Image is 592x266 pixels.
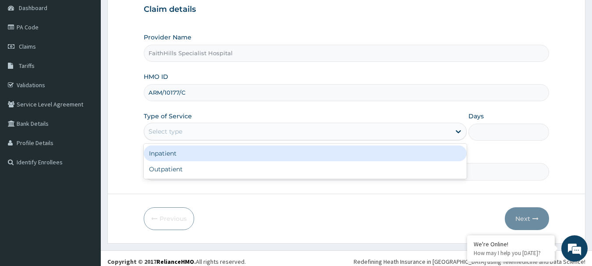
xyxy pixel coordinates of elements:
span: Tariffs [19,62,35,70]
div: Inpatient [144,145,467,161]
div: Outpatient [144,161,467,177]
p: How may I help you today? [474,249,548,257]
button: Previous [144,207,194,230]
span: Dashboard [19,4,47,12]
label: Type of Service [144,112,192,121]
label: Days [468,112,484,121]
strong: Copyright © 2017 . [107,258,196,266]
div: We're Online! [474,240,548,248]
div: Select type [149,127,182,136]
button: Next [505,207,549,230]
a: RelianceHMO [156,258,194,266]
label: HMO ID [144,72,168,81]
input: Enter HMO ID [144,84,549,101]
label: Provider Name [144,33,191,42]
span: Claims [19,43,36,50]
div: Redefining Heath Insurance in [GEOGRAPHIC_DATA] using Telemedicine and Data Science! [354,257,585,266]
h3: Claim details [144,5,549,14]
